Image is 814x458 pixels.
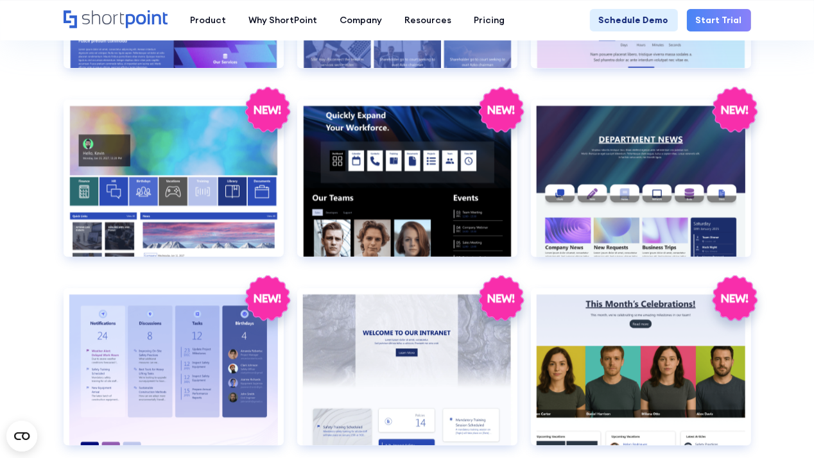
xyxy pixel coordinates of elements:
[474,13,505,27] div: Pricing
[531,99,751,275] a: HR 6
[404,13,451,27] div: Resources
[750,396,814,458] iframe: Chat Widget
[248,13,317,27] div: Why ShortPoint
[64,10,168,30] a: Home
[687,9,751,31] a: Start Trial
[463,9,516,31] a: Pricing
[238,9,329,31] a: Why ShortPoint
[394,9,463,31] a: Resources
[179,9,238,31] a: Product
[64,99,284,275] a: HR 4
[590,9,678,31] a: Schedule Demo
[329,9,394,31] a: Company
[340,13,382,27] div: Company
[190,13,226,27] div: Product
[6,421,37,452] button: Open CMP widget
[297,99,517,275] a: HR 5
